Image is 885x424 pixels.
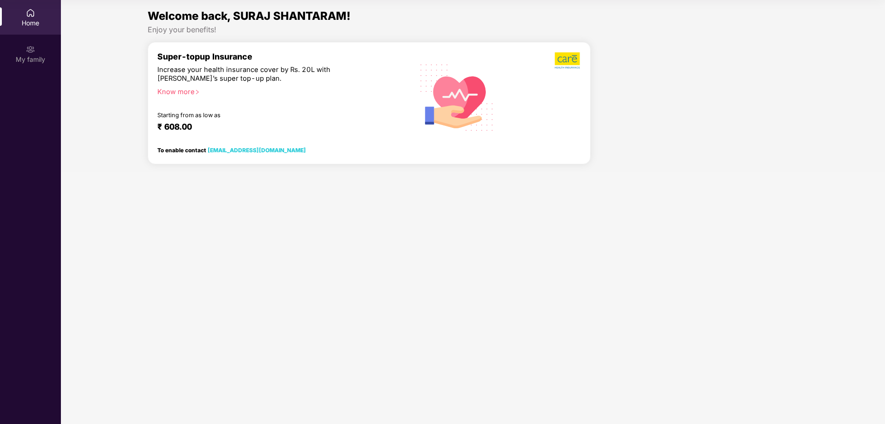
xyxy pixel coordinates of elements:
div: Super-topup Insurance [157,52,405,61]
div: Increase your health insurance cover by Rs. 20L with [PERSON_NAME]’s super top-up plan. [157,66,365,84]
img: b5dec4f62d2307b9de63beb79f102df3.png [555,52,581,69]
img: svg+xml;base64,PHN2ZyB3aWR0aD0iMjAiIGhlaWdodD0iMjAiIHZpZXdCb3g9IjAgMCAyMCAyMCIgZmlsbD0ibm9uZSIgeG... [26,45,35,54]
div: Know more [157,88,399,94]
a: [EMAIL_ADDRESS][DOMAIN_NAME] [208,147,306,154]
img: svg+xml;base64,PHN2ZyB4bWxucz0iaHR0cDovL3d3dy53My5vcmcvMjAwMC9zdmciIHhtbG5zOnhsaW5rPSJodHRwOi8vd3... [413,52,501,142]
div: Starting from as low as [157,112,365,118]
span: Welcome back, SURAJ SHANTARAM! [148,9,351,23]
span: right [195,90,200,95]
div: To enable contact [157,147,306,153]
div: ₹ 608.00 [157,122,395,133]
img: svg+xml;base64,PHN2ZyBpZD0iSG9tZSIgeG1sbnM9Imh0dHA6Ly93d3cudzMub3JnLzIwMDAvc3ZnIiB3aWR0aD0iMjAiIG... [26,8,35,18]
div: Enjoy your benefits! [148,25,799,35]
